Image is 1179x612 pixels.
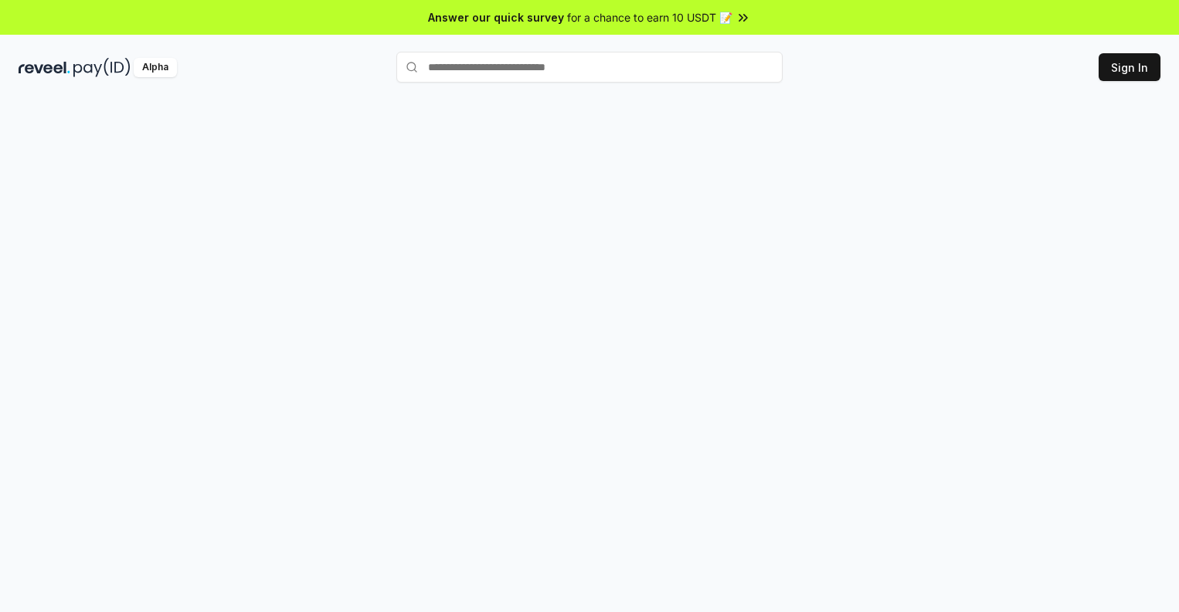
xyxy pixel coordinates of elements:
[428,9,564,25] span: Answer our quick survey
[567,9,732,25] span: for a chance to earn 10 USDT 📝
[19,58,70,77] img: reveel_dark
[134,58,177,77] div: Alpha
[1099,53,1160,81] button: Sign In
[73,58,131,77] img: pay_id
